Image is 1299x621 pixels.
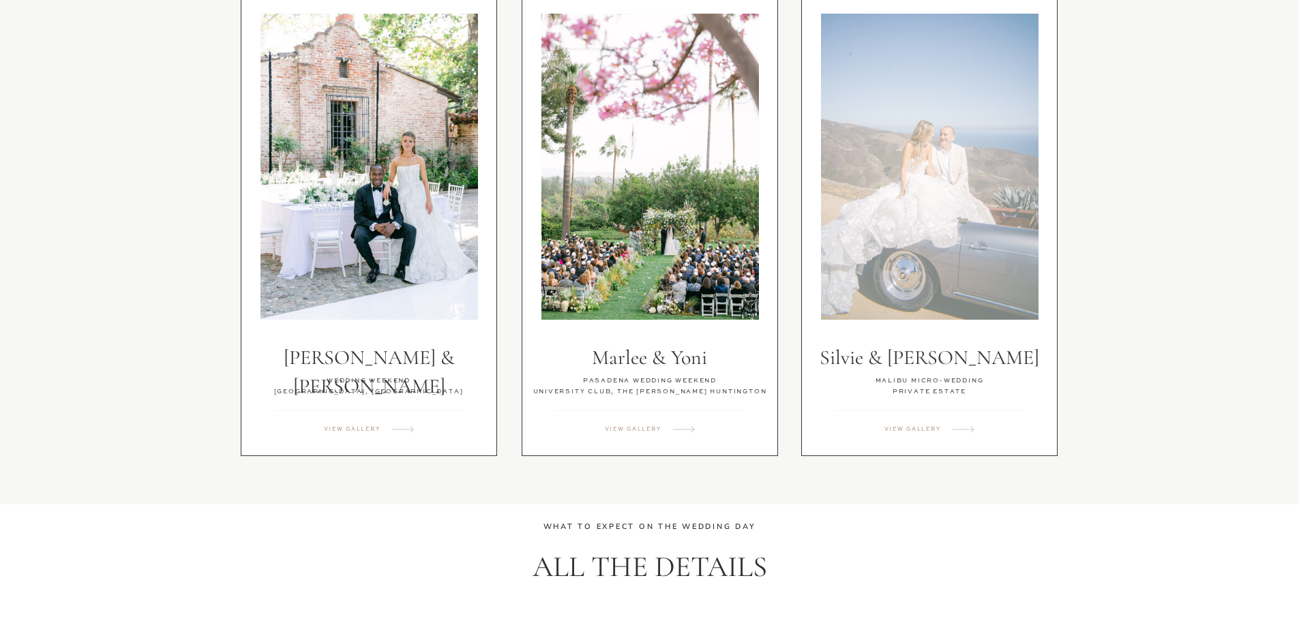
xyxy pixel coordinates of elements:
h2: WEDDING WEEKEND [241,376,497,389]
a: view gallery [605,425,668,438]
p: Silvie & [PERSON_NAME] [790,344,1069,373]
h2: [GEOGRAPHIC_DATA], [GEOGRAPHIC_DATA] [241,387,497,399]
p: [PERSON_NAME] & [PERSON_NAME] [273,344,465,373]
h2: PASADENA WEDDING WEEKEND [518,376,783,389]
a: view gallery [884,425,947,438]
p: Marlee & Yoni [510,344,790,373]
h2: MALIBU MICRO-WEDDING [797,376,1062,389]
h2: UNIVERSITY CLUB, THE [PERSON_NAME] HUNTINGTON [518,387,783,399]
h2: PRIVATE ESTATE [797,387,1062,399]
p: all the details [445,549,855,582]
p: what to expect on the wedding day [505,520,794,534]
a: view gallery [324,425,387,438]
